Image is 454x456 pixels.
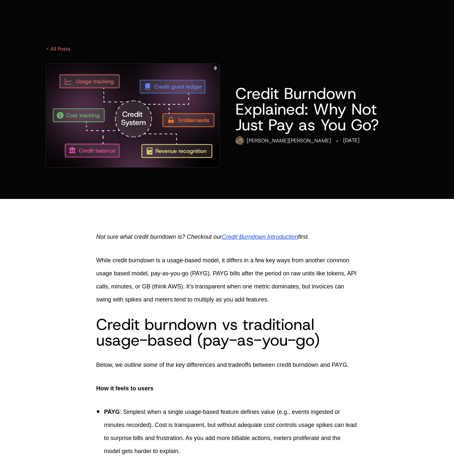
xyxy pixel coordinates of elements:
div: [PERSON_NAME] [PERSON_NAME] [247,137,331,145]
h1: Credit Burndown Explained: Why Not Just Pay as You Go? [236,86,408,133]
a: < All Posts [46,45,70,52]
a: Credit Burndown Introduction [222,234,298,240]
img: Pillar - Credits Builder [46,64,219,167]
span: Not sure what credit burndown is? Checkout our [96,234,222,240]
span: PAYG [104,409,120,415]
p: While credit burndown is a usage-based model, it differs in a few key ways from another common us... [96,254,358,306]
div: [DATE] [343,137,359,144]
img: Ryan Echternacht [236,137,244,145]
span: first. [298,234,309,240]
p: Below, we outline some of the key differences and tradeoffs between credit burndown and PAYG. [96,358,358,371]
div: · [336,137,338,146]
span: How it feels to users [96,385,153,392]
h2: Credit burndown vs traditional usage-based (pay-as-you-go) [96,317,358,348]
